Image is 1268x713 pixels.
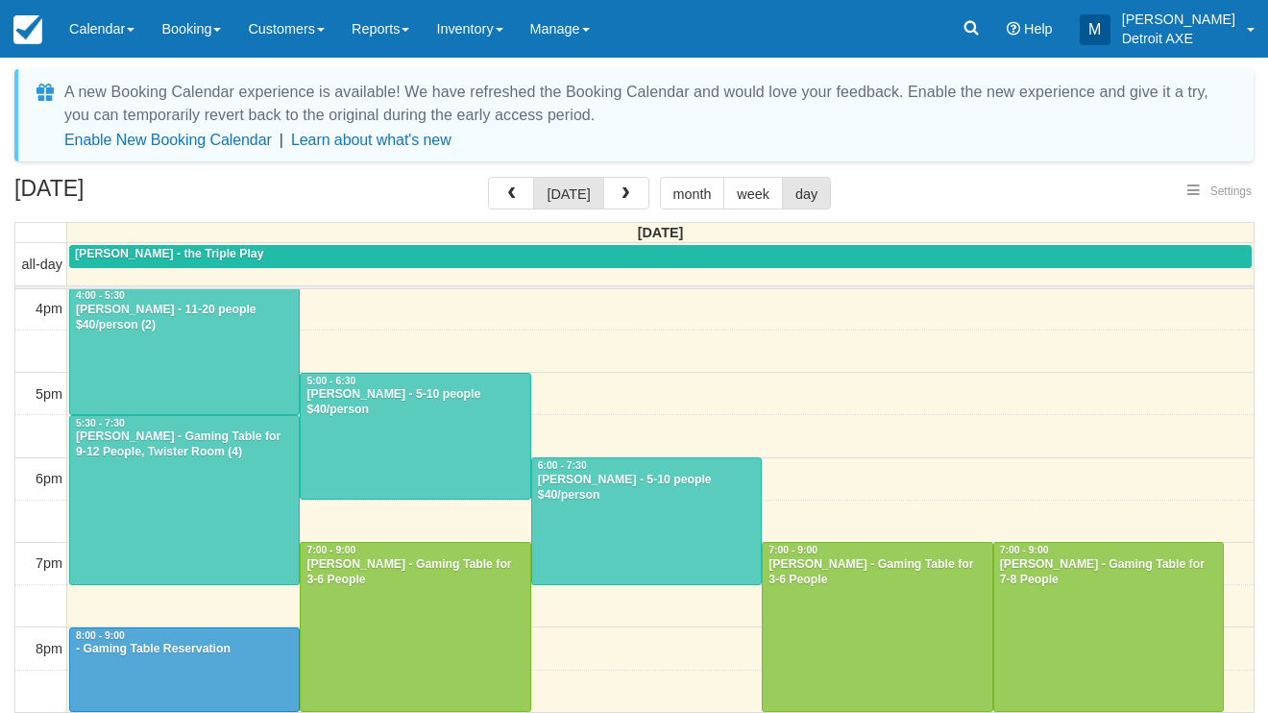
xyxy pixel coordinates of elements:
[1000,545,1049,555] span: 7:00 - 9:00
[762,542,992,712] a: 7:00 - 9:00[PERSON_NAME] - Gaming Table for 3-6 People
[768,545,817,555] span: 7:00 - 9:00
[75,247,263,260] span: [PERSON_NAME] - the Triple Play
[782,177,831,209] button: day
[75,430,294,460] div: [PERSON_NAME] - Gaming Table for 9-12 People, Twister Room (4)
[300,542,530,712] a: 7:00 - 9:00[PERSON_NAME] - Gaming Table for 3-6 People
[75,642,294,657] div: - Gaming Table Reservation
[291,132,451,148] a: Learn about what's new
[1007,22,1020,36] i: Help
[64,81,1231,127] div: A new Booking Calendar experience is available! We have refreshed the Booking Calendar and would ...
[306,376,355,386] span: 5:00 - 6:30
[75,303,294,333] div: [PERSON_NAME] - 11-20 people $40/person (2)
[14,177,257,212] h2: [DATE]
[306,545,355,555] span: 7:00 - 9:00
[538,460,587,471] span: 6:00 - 7:30
[36,641,62,656] span: 8pm
[768,557,987,588] div: [PERSON_NAME] - Gaming Table for 3-6 People
[36,301,62,316] span: 4pm
[300,373,530,501] a: 5:00 - 6:30[PERSON_NAME] - 5-10 people $40/person
[36,471,62,486] span: 6pm
[69,627,300,712] a: 8:00 - 9:00- Gaming Table Reservation
[993,542,1224,712] a: 7:00 - 9:00[PERSON_NAME] - Gaming Table for 7-8 People
[999,557,1218,588] div: [PERSON_NAME] - Gaming Table for 7-8 People
[13,15,42,44] img: checkfront-main-nav-mini-logo.png
[660,177,725,209] button: month
[531,457,762,585] a: 6:00 - 7:30[PERSON_NAME] - 5-10 people $40/person
[723,177,783,209] button: week
[36,386,62,402] span: 5pm
[305,387,524,418] div: [PERSON_NAME] - 5-10 people $40/person
[69,245,1252,268] a: [PERSON_NAME] - the Triple Play
[1024,21,1053,37] span: Help
[76,630,125,641] span: 8:00 - 9:00
[533,177,603,209] button: [DATE]
[69,287,300,415] a: 4:00 - 5:30[PERSON_NAME] - 11-20 people $40/person (2)
[36,555,62,571] span: 7pm
[638,225,684,240] span: [DATE]
[305,557,524,588] div: [PERSON_NAME] - Gaming Table for 3-6 People
[1122,10,1235,29] p: [PERSON_NAME]
[76,418,125,429] span: 5:30 - 7:30
[280,132,283,148] span: |
[1122,29,1235,48] p: Detroit AXE
[1080,14,1110,45] div: M
[76,290,125,301] span: 4:00 - 5:30
[1210,184,1252,198] span: Settings
[69,415,300,585] a: 5:30 - 7:30[PERSON_NAME] - Gaming Table for 9-12 People, Twister Room (4)
[64,131,272,150] button: Enable New Booking Calendar
[1176,178,1263,206] button: Settings
[537,473,756,504] div: [PERSON_NAME] - 5-10 people $40/person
